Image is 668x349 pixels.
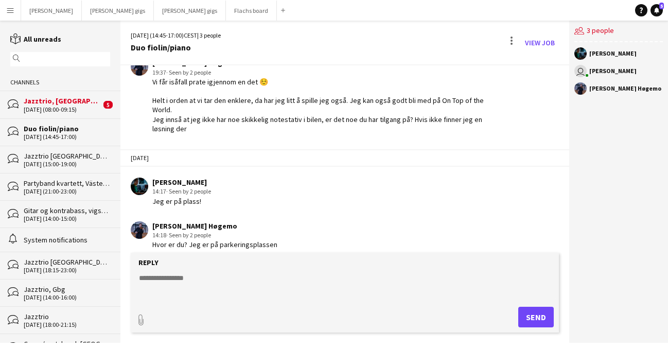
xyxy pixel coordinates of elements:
div: [PERSON_NAME] Høgemo [152,221,277,231]
a: All unreads [10,34,61,44]
button: Flachs board [226,1,277,21]
div: [PERSON_NAME] [589,50,637,57]
div: Cover/partyband, [GEOGRAPHIC_DATA] [24,339,110,348]
span: · Seen by 2 people [166,231,211,239]
div: [DATE] (14:45-17:00) | 3 people [131,31,221,40]
div: [PERSON_NAME] [589,68,637,74]
span: · Seen by 2 people [166,68,211,76]
div: Duo fiolin/piano [131,43,221,52]
div: Jazztrio [24,312,110,321]
div: Duo fiolin/piano [24,124,110,133]
label: Reply [138,258,159,267]
div: [PERSON_NAME] Høgemo [589,85,661,92]
button: [PERSON_NAME] [21,1,82,21]
div: System notifications [24,235,110,245]
span: 5 [103,101,113,109]
div: Partyband kvartett, Västerås (reiseerstatning tilkommer) [24,179,110,188]
div: [DATE] (14:45-17:00) [24,133,110,141]
a: View Job [521,34,559,51]
a: 5 [651,4,663,16]
span: · Seen by 2 people [166,187,211,195]
span: CEST [184,31,197,39]
div: Jeg er på plass! [152,197,211,206]
button: Send [518,307,554,327]
div: 3 people [574,21,663,42]
div: 14:18 [152,231,277,240]
div: [DATE] (18:15-23:00) [24,267,110,274]
div: Jazztrio, Gbg [24,285,110,294]
div: Jazztrio, [GEOGRAPHIC_DATA] (2 dager) [24,96,101,106]
button: [PERSON_NAME] gigs [154,1,226,21]
div: Vi får isåfall prate igjennom en det ☺️ Helt i orden at vi tar den enklere, da har jeg litt å spi... [152,77,490,133]
div: [DATE] (15:00-19:00) [24,161,110,168]
button: [PERSON_NAME] gigs [82,1,154,21]
div: Hvor er du? Jeg er på parkeringsplassen [152,240,277,249]
div: [DATE] (14:00-15:00) [24,215,110,222]
div: [DATE] [120,149,570,167]
div: Jazztrio [GEOGRAPHIC_DATA] [24,151,110,161]
div: Gitar og kontrabass, vigsel Västerås [24,206,110,215]
span: 5 [659,3,664,9]
div: 14:17 [152,187,211,196]
div: [DATE] (21:00-23:00) [24,188,110,195]
div: [PERSON_NAME] [152,178,211,187]
div: Jazztrio [GEOGRAPHIC_DATA] [24,257,110,267]
div: 19:37 [152,68,490,77]
div: [DATE] (08:00-09:15) [24,106,101,113]
div: [DATE] (14:00-16:00) [24,294,110,301]
div: [DATE] (18:00-21:15) [24,321,110,328]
